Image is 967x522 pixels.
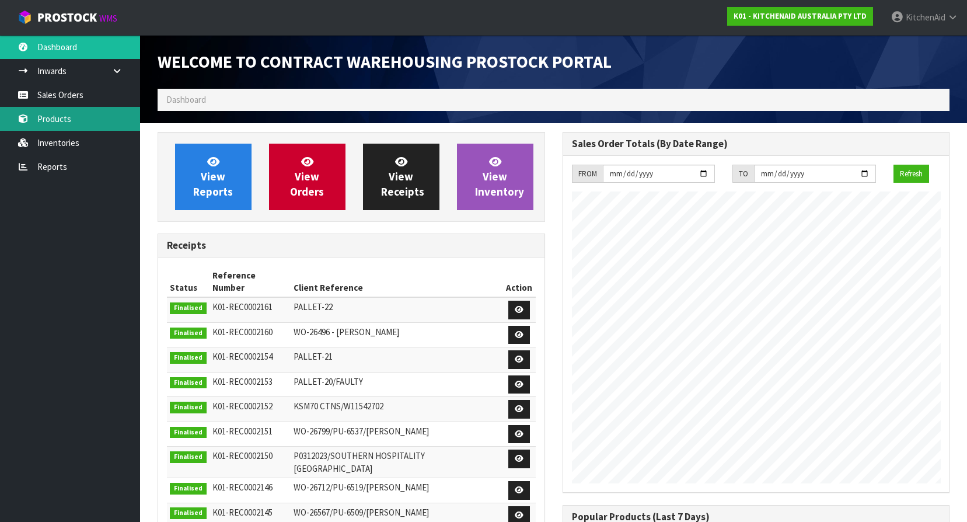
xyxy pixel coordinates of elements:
[212,376,273,387] span: K01-REC0002153
[457,144,533,210] a: ViewInventory
[158,51,612,72] span: Welcome to Contract Warehousing ProStock Portal
[166,94,206,105] span: Dashboard
[170,302,207,314] span: Finalised
[170,328,207,339] span: Finalised
[212,326,273,337] span: K01-REC0002160
[212,426,273,437] span: K01-REC0002151
[37,10,97,25] span: ProStock
[210,266,291,298] th: Reference Number
[170,451,207,463] span: Finalised
[294,301,333,312] span: PALLET-22
[363,144,439,210] a: ViewReceipts
[193,155,233,199] span: View Reports
[294,507,429,518] span: WO-26567/PU-6509/[PERSON_NAME]
[170,377,207,389] span: Finalised
[170,507,207,519] span: Finalised
[170,427,207,439] span: Finalised
[893,165,929,183] button: Refresh
[18,10,32,25] img: cube-alt.png
[212,301,273,312] span: K01-REC0002161
[734,11,867,21] strong: K01 - KITCHENAID AUSTRALIA PTY LTD
[212,507,273,518] span: K01-REC0002145
[572,138,941,149] h3: Sales Order Totals (By Date Range)
[167,240,536,251] h3: Receipts
[294,326,399,337] span: WO-26496 - [PERSON_NAME]
[99,13,117,24] small: WMS
[170,483,207,495] span: Finalised
[294,401,383,412] span: KSM70 CTNS/W11542702
[294,351,333,362] span: PALLET-21
[175,144,252,210] a: ViewReports
[294,450,425,474] span: P0312023/SOUTHERN HOSPITALITY [GEOGRAPHIC_DATA]
[212,401,273,412] span: K01-REC0002152
[503,266,535,298] th: Action
[294,482,429,493] span: WO-26712/PU-6519/[PERSON_NAME]
[212,482,273,493] span: K01-REC0002146
[906,12,945,23] span: KitchenAid
[572,165,603,183] div: FROM
[294,376,363,387] span: PALLET-20/FAULTY
[212,351,273,362] span: K01-REC0002154
[269,144,345,210] a: ViewOrders
[381,155,424,199] span: View Receipts
[212,450,273,461] span: K01-REC0002150
[167,266,210,298] th: Status
[475,155,524,199] span: View Inventory
[290,155,324,199] span: View Orders
[732,165,754,183] div: TO
[170,352,207,364] span: Finalised
[291,266,503,298] th: Client Reference
[170,402,207,413] span: Finalised
[294,426,429,437] span: WO-26799/PU-6537/[PERSON_NAME]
